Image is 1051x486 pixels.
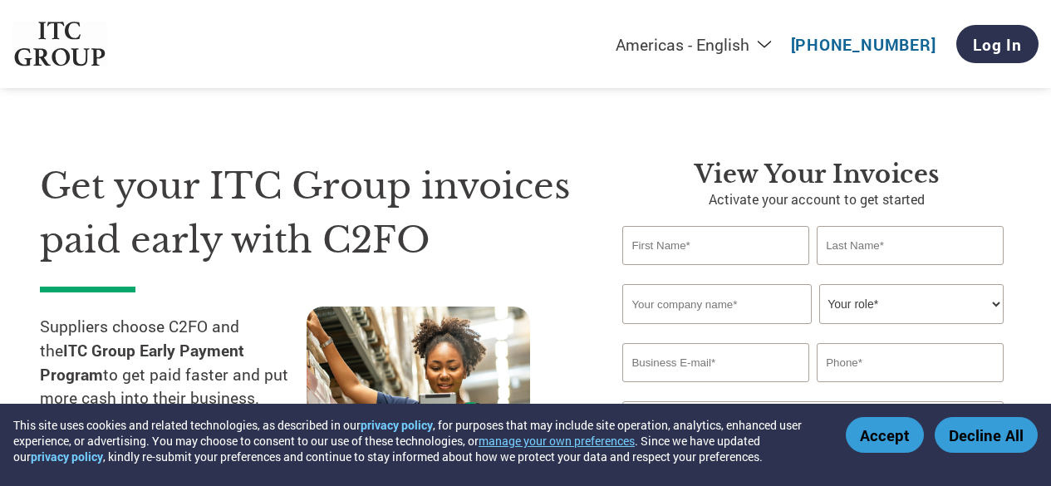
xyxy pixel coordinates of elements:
p: Suppliers choose C2FO and the to get paid faster and put more cash into their business. You selec... [40,315,307,483]
div: Invalid company name or company name is too long [622,326,1003,336]
a: Log In [956,25,1039,63]
input: First Name* [622,226,808,265]
img: supply chain worker [307,307,530,470]
h3: View Your Invoices [622,160,1011,189]
a: privacy policy [31,449,103,464]
div: Invalid last name or last name is too long [817,267,1003,277]
button: Decline All [935,417,1038,453]
select: Title/Role [819,284,1003,324]
a: [PHONE_NUMBER] [791,34,936,55]
strong: ITC Group Early Payment Program [40,340,244,385]
input: Invalid Email format [622,343,808,382]
input: Your company name* [622,284,811,324]
div: Inavlid Email Address [622,384,808,395]
input: Phone* [817,343,1003,382]
button: Accept [846,417,924,453]
div: Invalid first name or first name is too long [622,267,808,277]
div: This site uses cookies and related technologies, as described in our , for purposes that may incl... [13,417,822,464]
img: ITC Group [12,22,107,67]
input: Last Name* [817,226,1003,265]
p: Activate your account to get started [622,189,1011,209]
a: privacy policy [361,417,433,433]
button: manage your own preferences [479,433,635,449]
h1: Get your ITC Group invoices paid early with C2FO [40,160,572,267]
div: Inavlid Phone Number [817,384,1003,395]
